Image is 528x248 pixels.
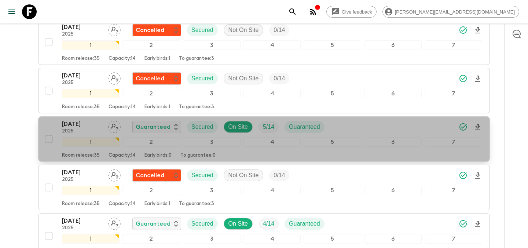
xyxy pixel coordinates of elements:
div: 7 [425,186,482,195]
p: Capacity: 14 [109,153,136,158]
div: 6 [364,186,422,195]
p: Guaranteed [289,123,320,131]
div: 2 [122,137,180,147]
div: 4 [243,89,301,98]
button: search adventures [285,4,300,19]
div: Trip Fill [258,121,279,133]
p: 0 / 14 [274,26,285,34]
p: To guarantee: 3 [179,104,214,110]
span: Assign pack leader [108,171,121,177]
p: Early birds: 0 [144,153,172,158]
p: 5 / 14 [263,123,274,131]
p: Secured [191,26,213,34]
div: Secured [187,24,218,36]
div: Not On Site [224,73,264,84]
p: To guarantee: 0 [180,153,216,158]
p: On Site [228,219,248,228]
div: 5 [304,89,361,98]
p: 2025 [62,177,102,183]
p: 2025 [62,128,102,134]
p: [DATE] [62,23,102,32]
div: 3 [183,186,241,195]
div: 7 [425,137,482,147]
p: Not On Site [228,74,259,83]
svg: Synced Successfully [459,219,467,228]
div: On Site [224,121,253,133]
div: Secured [187,121,218,133]
div: 4 [243,234,301,244]
p: Cancelled [136,171,164,180]
p: Secured [191,219,213,228]
div: Flash Pack cancellation [132,72,181,85]
p: Room release: 35 [62,104,100,110]
div: 7 [425,89,482,98]
div: Flash Pack cancellation [132,169,181,182]
div: 2 [122,186,180,195]
div: Not On Site [224,169,264,181]
div: 1 [62,40,120,50]
a: Give feedback [326,6,377,18]
div: Trip Fill [258,218,279,230]
svg: Download Onboarding [473,74,482,83]
p: Room release: 35 [62,56,100,62]
div: 5 [304,234,361,244]
p: Room release: 35 [62,201,100,207]
button: [DATE]2025Assign pack leaderGuaranteedSecuredOn SiteTrip FillGuaranteed1234567Room release:35Capa... [38,116,490,162]
svg: Synced Successfully [459,123,467,131]
p: 4 / 14 [263,219,274,228]
div: 1 [62,234,120,244]
p: Room release: 35 [62,153,100,158]
div: 6 [364,40,422,50]
button: menu [4,4,19,19]
p: [DATE] [62,216,102,225]
span: Assign pack leader [108,74,121,80]
p: 0 / 14 [274,171,285,180]
div: 1 [62,137,120,147]
p: Early birds: 1 [144,104,170,110]
div: 5 [304,186,361,195]
div: Flash Pack cancellation [132,24,181,36]
svg: Synced Successfully [459,26,467,34]
p: 2025 [62,225,102,231]
div: 7 [425,40,482,50]
span: Give feedback [338,9,376,15]
span: Assign pack leader [108,220,121,226]
div: 4 [243,186,301,195]
p: Secured [191,171,213,180]
p: Not On Site [228,26,259,34]
div: Not On Site [224,24,264,36]
svg: Synced Successfully [459,171,467,180]
p: 2025 [62,80,102,86]
p: [DATE] [62,168,102,177]
div: 4 [243,40,301,50]
div: Secured [187,218,218,230]
button: [DATE]2025Assign pack leaderFlash Pack cancellationSecuredNot On SiteTrip Fill1234567Room release... [38,19,490,65]
p: 2025 [62,32,102,37]
p: On Site [228,123,248,131]
div: 3 [183,89,241,98]
div: 6 [364,137,422,147]
p: Capacity: 14 [109,104,136,110]
div: 6 [364,89,422,98]
p: Guaranteed [136,123,170,131]
div: 5 [304,40,361,50]
svg: Download Onboarding [473,171,482,180]
p: Capacity: 14 [109,56,136,62]
p: 0 / 14 [274,74,285,83]
p: Guaranteed [289,219,320,228]
div: 6 [364,234,422,244]
svg: Synced Successfully [459,74,467,83]
p: Cancelled [136,74,164,83]
p: Early birds: 1 [144,201,170,207]
div: 2 [122,40,180,50]
div: 3 [183,40,241,50]
p: Guaranteed [136,219,170,228]
div: 4 [243,137,301,147]
div: Secured [187,73,218,84]
svg: Download Onboarding [473,123,482,132]
div: 1 [62,186,120,195]
div: 2 [122,234,180,244]
div: 3 [183,234,241,244]
span: [PERSON_NAME][EMAIL_ADDRESS][DOMAIN_NAME] [391,9,519,15]
p: Cancelled [136,26,164,34]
